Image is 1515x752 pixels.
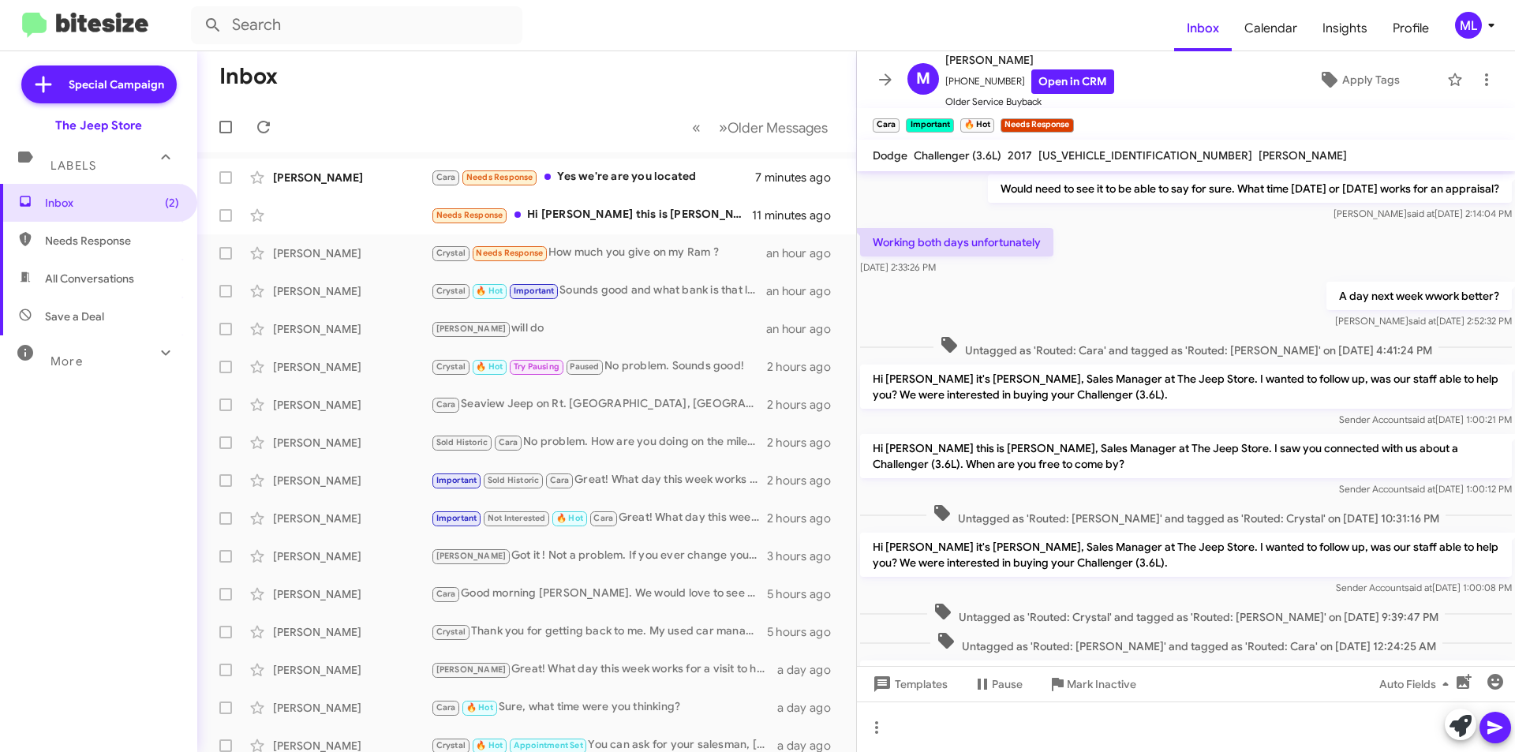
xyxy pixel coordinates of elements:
span: Paused [570,361,599,372]
div: Sounds good and what bank is that lease thru? [431,282,766,300]
a: Profile [1380,6,1442,51]
div: 2 hours ago [767,511,844,526]
div: No problem. How are you doing on the miles? [431,433,767,451]
div: 7 minutes ago [755,170,844,185]
span: said at [1408,483,1435,495]
span: [US_VEHICLE_IDENTIFICATION_NUMBER] [1038,148,1252,163]
a: Open in CRM [1031,69,1114,94]
div: 2 hours ago [767,435,844,451]
span: Untagged as 'Routed: [PERSON_NAME]' and tagged as 'Routed: Cara' on [DATE] 12:24:25 AM [930,631,1442,654]
span: Save a Deal [45,309,104,324]
span: [PERSON_NAME] [436,664,507,675]
span: Sender Account [DATE] 1:00:21 PM [1339,413,1512,425]
h1: Inbox [219,64,278,89]
span: Important [436,475,477,485]
div: 2 hours ago [767,397,844,413]
div: [PERSON_NAME] [273,397,431,413]
div: will do [431,320,766,338]
span: [PERSON_NAME] [1259,148,1347,163]
span: Needs Response [436,210,503,220]
span: Mark Inactive [1067,670,1136,698]
span: Cara [436,399,456,410]
span: 2017 [1008,148,1032,163]
span: Crystal [436,740,466,750]
span: Cara [550,475,570,485]
div: Good morning [PERSON_NAME]. We would love to see the RAM. What day this week works for an apprais... [431,585,767,603]
div: an hour ago [766,245,844,261]
span: [PERSON_NAME] [436,324,507,334]
span: said at [1408,413,1435,425]
div: [PERSON_NAME] [273,170,431,185]
span: Important [436,513,477,523]
div: [PERSON_NAME] [273,548,431,564]
small: Important [906,118,953,133]
span: Sender Account [DATE] 1:00:08 PM [1336,582,1512,593]
div: 2 hours ago [767,473,844,488]
span: 🔥 Hot [476,361,503,372]
div: ML [1455,12,1482,39]
span: Dodge [873,148,907,163]
input: Search [191,6,522,44]
small: Cara [873,118,900,133]
small: 🔥 Hot [960,118,994,133]
span: [PERSON_NAME] [436,551,507,561]
span: Inbox [1174,6,1232,51]
button: Mark Inactive [1035,670,1149,698]
div: No problem. Sounds good! [431,357,767,376]
span: said at [1407,208,1435,219]
span: Sold Historic [488,475,540,485]
span: Crystal [436,627,466,637]
button: Auto Fields [1367,670,1468,698]
div: How much you give on my Ram ? [431,244,766,262]
span: said at [1405,582,1432,593]
div: [PERSON_NAME] [273,283,431,299]
div: 5 hours ago [767,624,844,640]
div: Great! What day this week works for a visit with my used car manager, [PERSON_NAME], for a physic... [431,509,767,527]
span: Crystal [436,361,466,372]
div: Sure, what time were you thinking? [431,698,777,716]
span: Apply Tags [1342,65,1400,94]
span: [PERSON_NAME] [945,51,1114,69]
span: Needs Response [476,248,543,258]
span: Cara [436,702,456,713]
span: Cara [436,589,456,599]
div: [PERSON_NAME] [273,359,431,375]
div: 5 hours ago [767,586,844,602]
span: [PERSON_NAME] [DATE] 2:52:32 PM [1335,315,1512,327]
div: a day ago [777,662,844,678]
span: Crystal [436,248,466,258]
span: Older Service Buyback [945,94,1114,110]
button: Pause [960,670,1035,698]
span: Needs Response [45,233,179,249]
span: Calendar [1232,6,1310,51]
div: Hi [PERSON_NAME] this is [PERSON_NAME]. My son [PERSON_NAME] forwarded me your message about buyi... [431,206,752,224]
div: The Jeep Store [55,118,142,133]
span: Cara [499,437,518,447]
p: Would need to see it to be able to say for sure. What time [DATE] or [DATE] works for an appraisal? [988,174,1512,203]
div: Thank you for getting back to me. My used car manager, [PERSON_NAME], would need to physically se... [431,623,767,641]
span: Crystal [436,286,466,296]
span: Pause [992,670,1023,698]
span: Special Campaign [69,77,164,92]
button: ML [1442,12,1498,39]
a: Insights [1310,6,1380,51]
span: More [50,354,83,369]
div: Got it ! Not a problem. If you ever change your mind where you are in better shape feel free to r... [431,547,767,565]
span: Auto Fields [1379,670,1455,698]
div: [PERSON_NAME] [273,321,431,337]
p: A day next week wwork better? [1326,282,1512,310]
span: Older Messages [728,119,828,137]
span: Inbox [45,195,179,211]
span: Not Interested [488,513,546,523]
span: Challenger (3.6L) [914,148,1001,163]
span: » [719,118,728,137]
div: [PERSON_NAME] [273,473,431,488]
div: an hour ago [766,321,844,337]
span: Needs Response [466,172,533,182]
div: Great! What day this week works for a visit to have my used car manager, [PERSON_NAME], physicall... [431,660,777,679]
div: Great! What day this week works for a visit with my used car manager, [PERSON_NAME], for a physic... [431,471,767,489]
div: 3 hours ago [767,548,844,564]
span: Try Pausing [514,361,559,372]
span: Templates [870,670,948,698]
